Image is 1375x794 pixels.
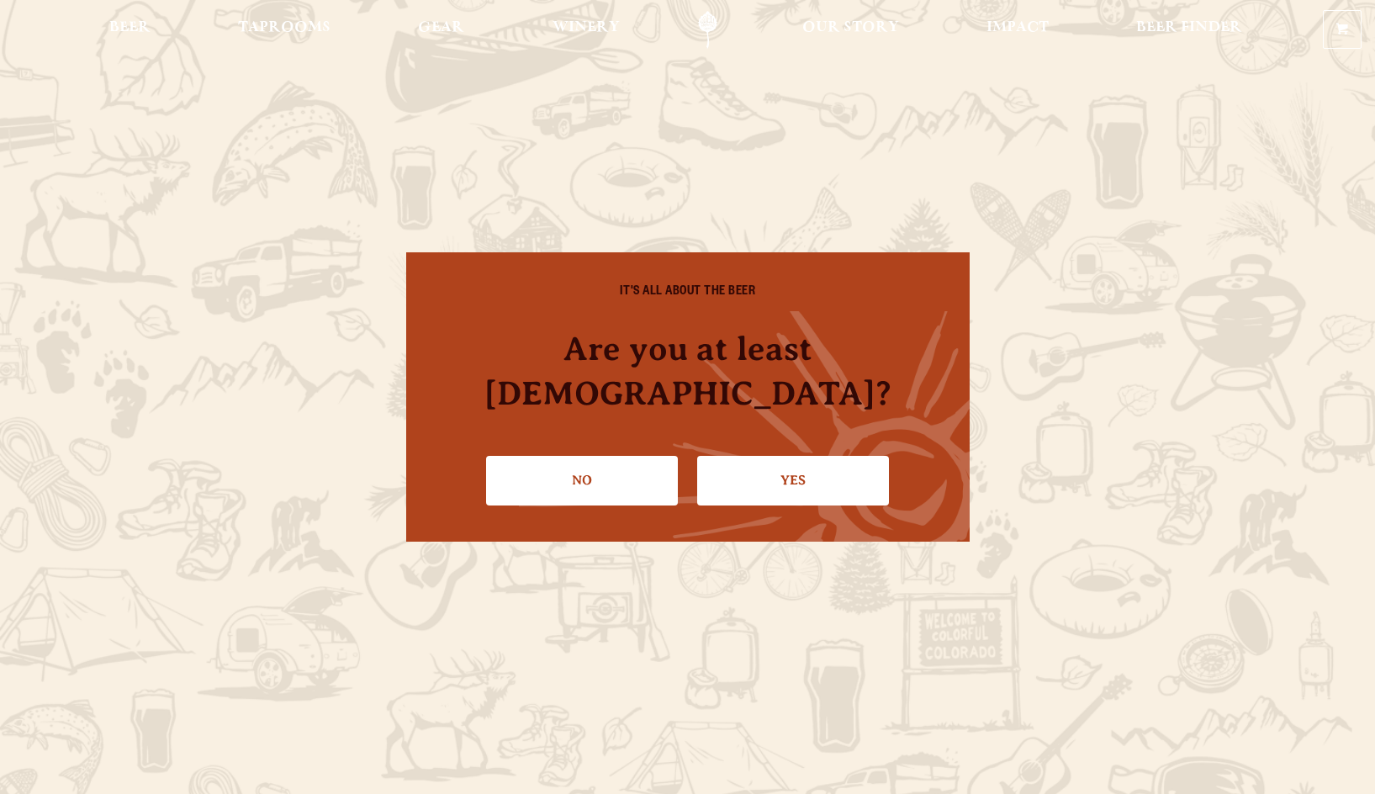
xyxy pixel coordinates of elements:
[238,21,331,34] span: Taprooms
[542,11,631,49] a: Winery
[553,21,620,34] span: Winery
[802,21,899,34] span: Our Story
[1136,21,1242,34] span: Beer Finder
[697,456,889,505] a: Confirm I'm 21 or older
[418,21,464,34] span: Gear
[486,456,678,505] a: No
[407,11,475,49] a: Gear
[227,11,341,49] a: Taprooms
[98,11,161,49] a: Beer
[440,326,936,416] h4: Are you at least [DEMOGRAPHIC_DATA]?
[440,286,936,301] h6: IT'S ALL ABOUT THE BEER
[676,11,739,49] a: Odell Home
[986,21,1049,34] span: Impact
[109,21,151,34] span: Beer
[1125,11,1253,49] a: Beer Finder
[791,11,910,49] a: Our Story
[976,11,1060,49] a: Impact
